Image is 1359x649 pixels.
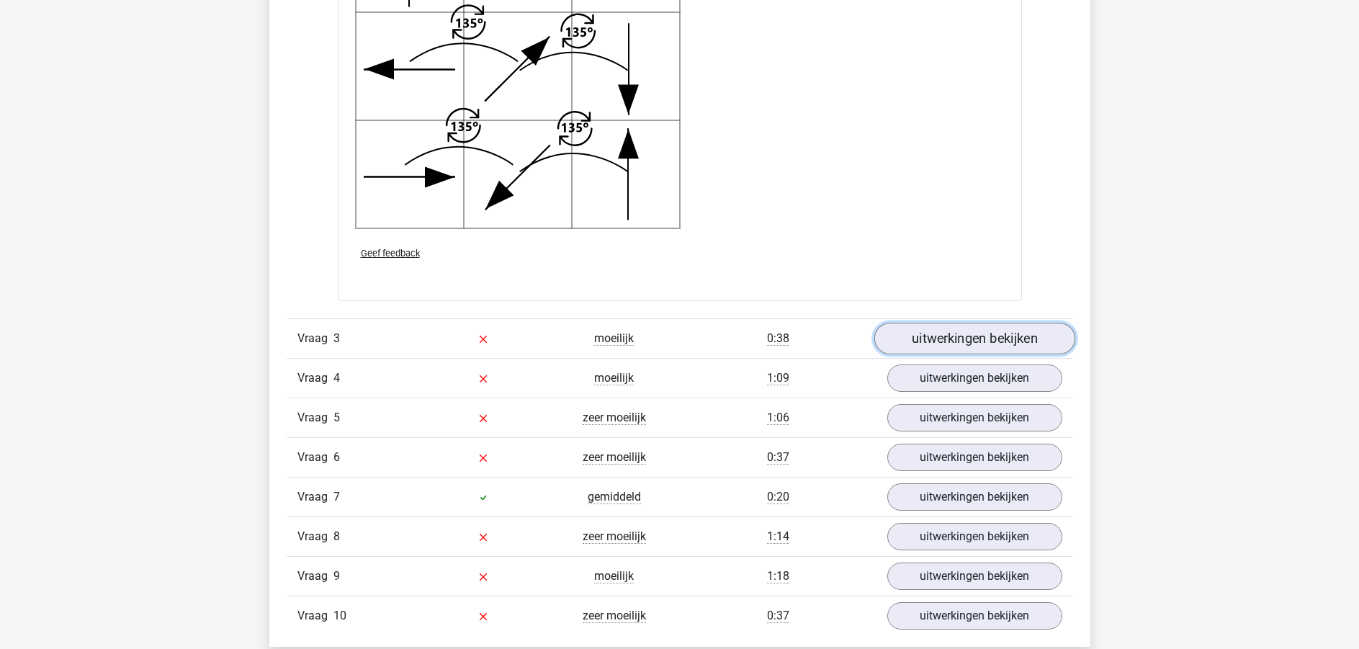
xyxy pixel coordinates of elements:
[333,490,340,503] span: 7
[887,444,1062,471] a: uitwerkingen bekijken
[583,609,646,623] span: zeer moeilijk
[767,529,789,544] span: 1:14
[333,609,346,622] span: 10
[594,371,634,385] span: moeilijk
[887,523,1062,550] a: uitwerkingen bekijken
[333,331,340,345] span: 3
[887,602,1062,630] a: uitwerkingen bekijken
[583,411,646,425] span: zeer moeilijk
[887,404,1062,431] a: uitwerkingen bekijken
[767,411,789,425] span: 1:06
[361,248,420,259] span: Geef feedback
[297,568,333,585] span: Vraag
[887,563,1062,590] a: uitwerkingen bekijken
[297,488,333,506] span: Vraag
[887,483,1062,511] a: uitwerkingen bekijken
[333,569,340,583] span: 9
[333,450,340,464] span: 6
[767,569,789,583] span: 1:18
[297,370,333,387] span: Vraag
[767,490,789,504] span: 0:20
[588,490,641,504] span: gemiddeld
[333,371,340,385] span: 4
[767,450,789,465] span: 0:37
[297,330,333,347] span: Vraag
[767,609,789,623] span: 0:37
[297,528,333,545] span: Vraag
[767,331,789,346] span: 0:38
[333,411,340,424] span: 5
[297,409,333,426] span: Vraag
[887,364,1062,392] a: uitwerkingen bekijken
[297,607,333,625] span: Vraag
[874,323,1075,354] a: uitwerkingen bekijken
[583,450,646,465] span: zeer moeilijk
[594,569,634,583] span: moeilijk
[594,331,634,346] span: moeilijk
[767,371,789,385] span: 1:09
[297,449,333,466] span: Vraag
[333,529,340,543] span: 8
[583,529,646,544] span: zeer moeilijk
